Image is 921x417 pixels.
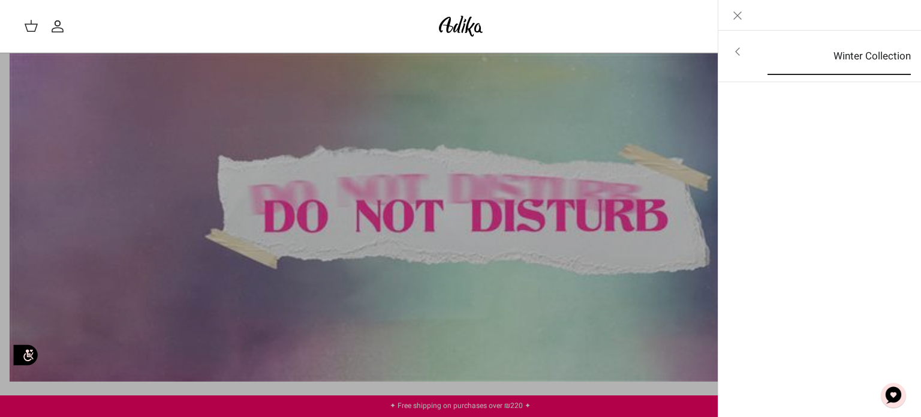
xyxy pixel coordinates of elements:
[833,49,911,64] font: Winter Collection
[9,338,42,371] img: accessibility_icon02.svg
[435,12,486,40] img: Adika IL
[875,377,911,413] button: Chat
[50,19,70,34] a: My account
